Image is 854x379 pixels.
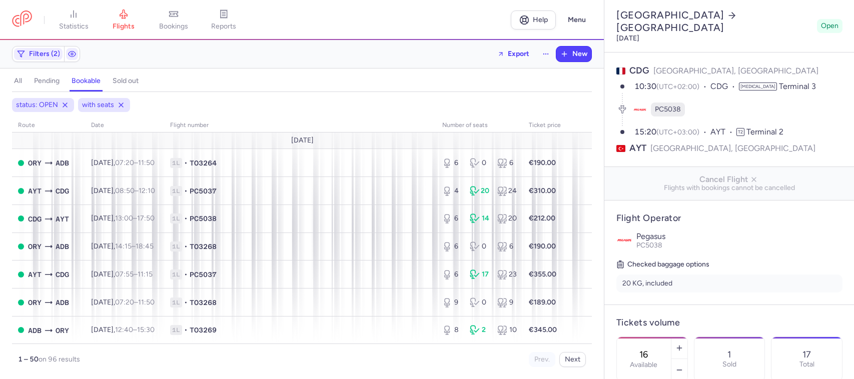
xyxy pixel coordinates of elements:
[91,298,155,306] span: [DATE],
[636,241,662,249] span: PC5038
[497,158,517,168] div: 6
[190,269,217,279] span: PC5037
[190,241,217,251] span: TO3268
[779,81,816,91] span: Terminal 3
[656,128,699,136] span: (UTC+03:00)
[149,9,199,31] a: bookings
[739,82,777,90] span: [MEDICAL_DATA]
[91,158,155,167] span: [DATE],
[633,102,647,116] figure: PC airline logo
[529,270,556,278] strong: €355.00
[184,297,188,307] span: •
[139,186,155,195] time: 12:10
[28,297,42,308] span: Orly, Paris, France
[634,81,656,91] time: 10:30
[470,325,489,335] div: 2
[184,241,188,251] span: •
[497,241,517,251] div: 6
[91,325,155,334] span: [DATE],
[56,241,69,252] span: Adnan Menderes Airport, İzmir, Turkey
[562,10,592,29] button: Menu
[12,10,32,29] a: CitizenPlane red outlined logo
[442,186,462,196] div: 4
[115,298,134,306] time: 07:20
[799,360,814,368] p: Total
[523,118,567,133] th: Ticket price
[170,158,182,168] span: 1L
[802,349,811,359] p: 17
[115,270,153,278] span: –
[436,118,523,133] th: number of seats
[138,158,155,167] time: 11:50
[137,214,155,222] time: 17:50
[190,325,217,335] span: TO3269
[56,185,69,196] span: Charles De Gaulle, Paris, France
[529,298,556,306] strong: €189.00
[18,243,24,249] span: OPEN
[572,50,587,58] span: New
[170,297,182,307] span: 1L
[470,297,489,307] div: 0
[442,158,462,168] div: 6
[115,242,132,250] time: 14:15
[616,212,842,224] h4: Flight Operator
[91,242,154,250] span: [DATE],
[113,22,135,31] span: flights
[497,297,517,307] div: 9
[28,185,42,196] span: Antalya, Antalya, Turkey
[470,186,489,196] div: 20
[511,10,556,29] a: Help
[39,355,80,363] span: on 96 results
[136,242,154,250] time: 18:45
[727,349,731,359] p: 1
[653,66,818,75] span: [GEOGRAPHIC_DATA], [GEOGRAPHIC_DATA]
[470,241,489,251] div: 0
[184,158,188,168] span: •
[28,241,42,252] span: Orly, Paris, France
[138,298,155,306] time: 11:50
[612,184,846,192] span: Flights with bookings cannot be cancelled
[28,213,42,224] span: Charles De Gaulle, Paris, France
[115,158,134,167] time: 07:20
[12,118,85,133] th: route
[113,76,139,85] h4: sold out
[28,325,42,336] span: Adnan Menderes Airport, İzmir, Turkey
[184,186,188,196] span: •
[28,269,42,280] span: Antalya, Antalya, Turkey
[529,186,556,195] strong: €310.00
[629,65,649,76] span: CDG
[636,232,842,241] p: Pegasus
[170,325,182,335] span: 1L
[170,213,182,223] span: 1L
[115,325,133,334] time: 12:40
[616,9,813,34] h2: [GEOGRAPHIC_DATA] [GEOGRAPHIC_DATA]
[190,158,217,168] span: TO3264
[442,213,462,223] div: 6
[616,258,842,270] h5: Checked baggage options
[59,22,89,31] span: statistics
[211,22,236,31] span: reports
[18,215,24,221] span: OPEN
[710,126,736,138] span: AYT
[115,158,155,167] span: –
[184,325,188,335] span: •
[470,269,489,279] div: 17
[616,34,639,42] time: [DATE]
[655,104,681,114] span: PC5038
[184,269,188,279] span: •
[82,100,114,110] span: with seats
[746,127,783,136] span: Terminal 2
[291,136,313,144] span: [DATE]
[529,242,556,250] strong: €190.00
[497,213,517,223] div: 20
[529,325,557,334] strong: €345.00
[170,241,182,251] span: 1L
[56,297,69,308] span: Adnan Menderes Airport, İzmir, Turkey
[115,325,155,334] span: –
[821,21,838,31] span: Open
[508,50,529,57] span: Export
[650,142,815,154] span: [GEOGRAPHIC_DATA], [GEOGRAPHIC_DATA]
[115,214,133,222] time: 13:00
[470,158,489,168] div: 0
[556,46,591,61] button: New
